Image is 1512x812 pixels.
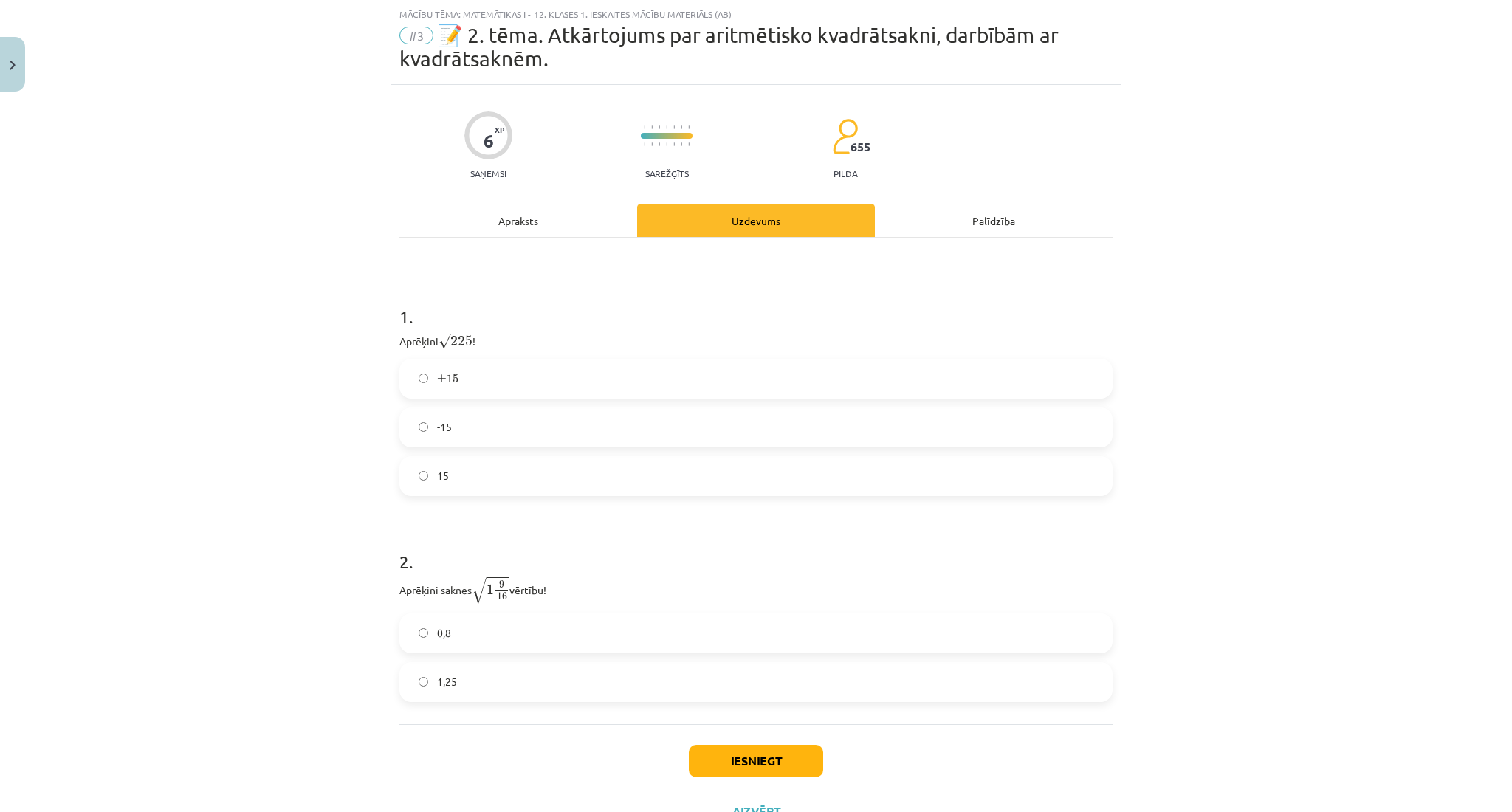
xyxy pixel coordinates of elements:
[850,140,870,154] span: 655
[419,471,428,481] input: 15
[472,577,487,604] span: √
[645,168,689,179] p: Sarežģīts
[419,422,428,432] input: -15
[10,61,16,70] img: icon-close-lesson-0947bae3869378f0d4975bcd49f059093ad1ed9edebbc8119c70593378902aed.svg
[497,593,507,600] span: 16
[644,125,645,129] img: icon-short-line-57e1e144782c952c97e751825c79c345078a6d821885a25fce030b3d8c18986b.svg
[399,9,1113,19] div: Mācību tēma: Matemātikas i - 12. klases 1. ieskaites mācību materiāls (ab)
[399,281,1113,326] h1: 1 .
[834,168,857,179] p: pilda
[644,142,645,146] img: icon-short-line-57e1e144782c952c97e751825c79c345078a6d821885a25fce030b3d8c18986b.svg
[399,23,1059,71] span: 📝 2. tēma. Atkārtojums par aritmētisko kvadrātsakni, darbībām ar kvadrātsaknēm.
[399,204,637,237] div: Apraksts
[399,576,1113,605] p: Aprēķini saknes vērtību!
[673,142,675,146] img: icon-short-line-57e1e144782c952c97e751825c79c345078a6d821885a25fce030b3d8c18986b.svg
[689,745,823,777] button: Iesniegt
[651,125,653,129] img: icon-short-line-57e1e144782c952c97e751825c79c345078a6d821885a25fce030b3d8c18986b.svg
[399,331,1113,350] p: Aprēķini !
[659,142,660,146] img: icon-short-line-57e1e144782c952c97e751825c79c345078a6d821885a25fce030b3d8c18986b.svg
[688,142,690,146] img: icon-short-line-57e1e144782c952c97e751825c79c345078a6d821885a25fce030b3d8c18986b.svg
[450,336,472,346] span: 225
[499,581,504,588] span: 9
[399,526,1113,571] h1: 2 .
[399,27,433,44] span: #3
[688,125,690,129] img: icon-short-line-57e1e144782c952c97e751825c79c345078a6d821885a25fce030b3d8c18986b.svg
[437,419,452,435] span: -15
[875,204,1113,237] div: Palīdzība
[419,628,428,638] input: 0,8
[659,125,660,129] img: icon-short-line-57e1e144782c952c97e751825c79c345078a6d821885a25fce030b3d8c18986b.svg
[447,374,458,383] span: 15
[666,142,667,146] img: icon-short-line-57e1e144782c952c97e751825c79c345078a6d821885a25fce030b3d8c18986b.svg
[666,125,667,129] img: icon-short-line-57e1e144782c952c97e751825c79c345078a6d821885a25fce030b3d8c18986b.svg
[419,677,428,687] input: 1,25
[439,334,450,349] span: √
[673,125,675,129] img: icon-short-line-57e1e144782c952c97e751825c79c345078a6d821885a25fce030b3d8c18986b.svg
[464,168,512,179] p: Saņemsi
[651,142,653,146] img: icon-short-line-57e1e144782c952c97e751825c79c345078a6d821885a25fce030b3d8c18986b.svg
[437,374,447,383] span: ±
[437,468,449,484] span: 15
[681,125,682,129] img: icon-short-line-57e1e144782c952c97e751825c79c345078a6d821885a25fce030b3d8c18986b.svg
[484,131,494,151] div: 6
[832,118,858,155] img: students-c634bb4e5e11cddfef0936a35e636f08e4e9abd3cc4e673bd6f9a4125e45ecb1.svg
[437,625,451,641] span: 0,8
[637,204,875,237] div: Uzdevums
[487,585,494,595] span: 1
[495,125,504,134] span: XP
[437,674,457,689] span: 1,25
[681,142,682,146] img: icon-short-line-57e1e144782c952c97e751825c79c345078a6d821885a25fce030b3d8c18986b.svg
